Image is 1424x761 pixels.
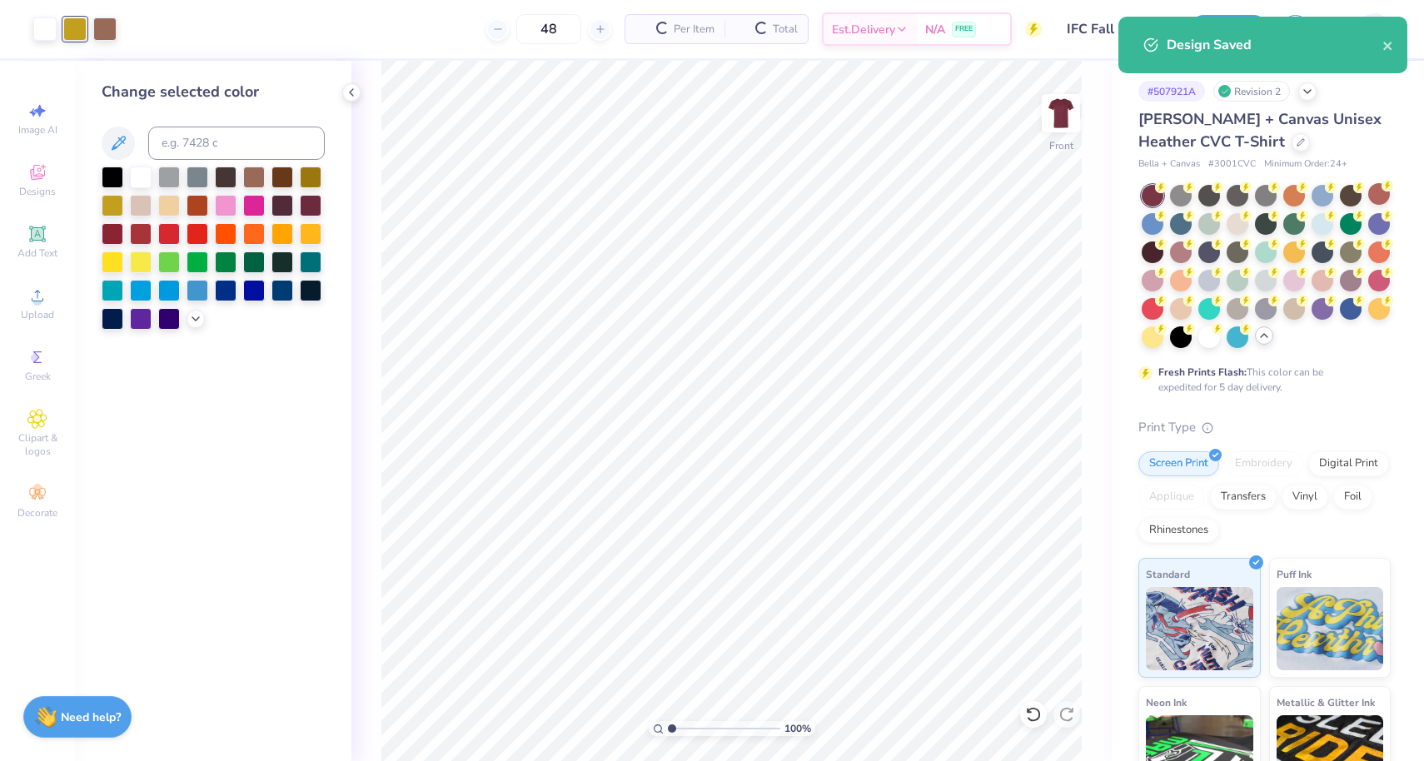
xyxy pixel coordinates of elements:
[17,246,57,260] span: Add Text
[1277,587,1384,670] img: Puff Ink
[773,21,798,38] span: Total
[17,506,57,520] span: Decorate
[8,431,67,458] span: Clipart & logos
[955,23,973,35] span: FREE
[19,185,56,198] span: Designs
[1333,485,1372,510] div: Foil
[674,21,714,38] span: Per Item
[102,81,325,103] div: Change selected color
[1277,565,1312,583] span: Puff Ink
[1167,35,1382,55] div: Design Saved
[18,123,57,137] span: Image AI
[1138,518,1219,543] div: Rhinestones
[925,21,945,38] span: N/A
[21,308,54,321] span: Upload
[1277,694,1375,711] span: Metallic & Glitter Ink
[1382,35,1394,55] button: close
[784,721,811,736] span: 100 %
[1054,12,1177,46] input: Untitled Design
[832,21,895,38] span: Est. Delivery
[1146,565,1190,583] span: Standard
[516,14,581,44] input: – –
[1146,694,1187,711] span: Neon Ink
[1146,587,1253,670] img: Standard
[25,370,51,383] span: Greek
[1210,485,1277,510] div: Transfers
[1282,485,1328,510] div: Vinyl
[1138,485,1205,510] div: Applique
[61,709,121,725] strong: Need help?
[148,127,325,160] input: e.g. 7428 c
